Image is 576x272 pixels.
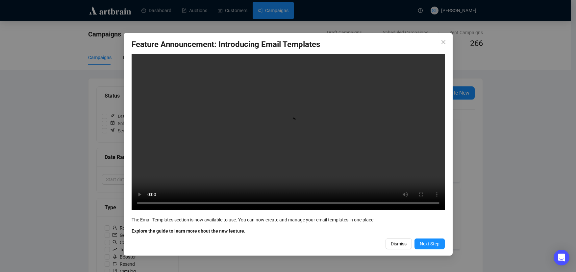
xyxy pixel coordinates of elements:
span: close [441,39,446,45]
span: Next Step [420,240,439,247]
button: Next Step [414,238,445,249]
button: Dismiss [386,238,412,249]
video: Your browser does not support the video tag. [132,54,445,210]
span: Dismiss [391,240,407,247]
div: The Email Templates section is now available to use. You can now create and manage your email tem... [132,216,445,223]
h3: Feature Announcement: Introducing Email Templates [132,39,445,50]
button: Close [438,37,449,47]
b: Explore the guide to learn more about the new feature. [132,228,245,234]
div: Open Intercom Messenger [554,250,569,265]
